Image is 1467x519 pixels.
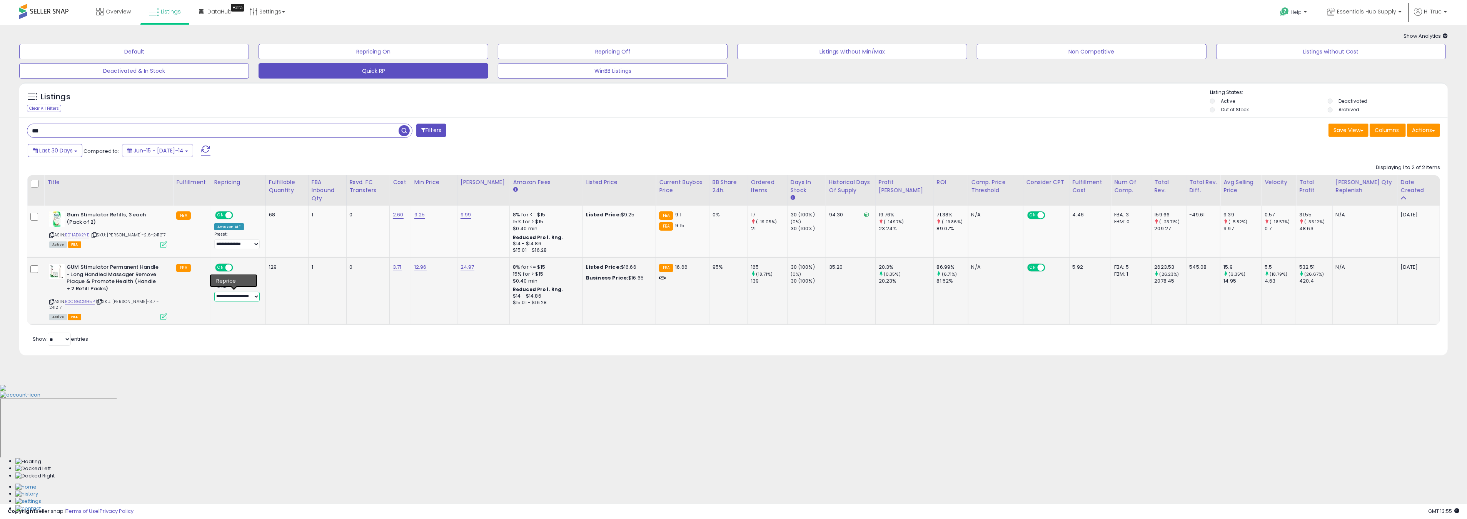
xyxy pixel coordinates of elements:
button: Filters [416,124,446,137]
span: | SKU: [PERSON_NAME]-3.71-241217 [49,298,159,310]
div: 17 [751,211,787,218]
b: Gum Stimulator Refills, 3 each (Pack of 2) [67,211,160,228]
div: FBA: 5 [1114,264,1145,271]
div: Historical Days Of Supply [829,178,872,194]
p: Listing States: [1210,89,1448,96]
div: Displaying 1 to 2 of 2 items [1376,164,1440,171]
div: 19.76% [879,211,933,218]
small: (0%) [791,271,801,277]
div: 139 [751,278,787,285]
span: DataHub [207,8,232,15]
div: 15% for > $15 [513,218,577,225]
div: Total Rev. [1155,178,1183,194]
div: 532.51 [1299,264,1332,271]
div: Min Price [414,178,454,186]
a: 2.60 [393,211,404,219]
button: Save View [1328,124,1369,137]
b: Reduced Prof. Rng. [513,234,563,241]
a: B0C86CGH5P [65,298,95,305]
div: Title [47,178,170,186]
div: Date Created [1401,178,1437,194]
div: 159.66 [1155,211,1186,218]
b: Reduced Prof. Rng. [513,286,563,293]
small: (-19.86%) [942,219,963,225]
div: $14 - $14.86 [513,293,577,300]
div: 94.30 [829,211,870,218]
span: 9.1 [675,211,681,218]
div: FBM: 0 [1114,218,1145,225]
a: 9.25 [414,211,425,219]
img: Settings [15,498,41,505]
div: Preset: [214,284,260,301]
div: [DATE] [1401,264,1432,271]
div: Listed Price [586,178,653,186]
div: 30 (100%) [791,264,826,271]
span: Jun-15 - [DATE]-14 [134,147,184,154]
div: 15.9 [1223,264,1261,271]
button: Repricing Off [498,44,728,59]
small: (26.23%) [1160,271,1179,277]
div: Total Profit [1299,178,1329,194]
div: 68 [269,211,302,218]
div: Cost [393,178,408,186]
div: 5.92 [1073,264,1105,271]
label: Deactivated [1338,98,1367,104]
small: FBA [176,211,190,220]
div: $0.40 min [513,225,577,232]
span: ON [1028,212,1038,219]
span: Last 30 Days [39,147,73,154]
b: Listed Price: [586,211,621,218]
i: Get Help [1280,7,1289,17]
img: Docked Left [15,465,51,472]
a: 9.99 [461,211,471,219]
div: Total Rev. Diff. [1190,178,1217,194]
b: GUM Stimulator Permanent Handle - Long Handled Massager Remove Plaque & Promote Health (Handle + ... [67,264,160,294]
span: Columns [1375,126,1399,134]
div: Amazon AI * [214,223,244,230]
small: (18.79%) [1270,271,1287,277]
small: (-18.57%) [1270,219,1290,225]
button: Deactivated & In Stock [19,63,249,79]
span: All listings currently available for purchase on Amazon [49,314,67,320]
small: Days In Stock. [791,194,795,201]
label: Archived [1338,106,1359,113]
label: Active [1221,98,1235,104]
div: 48.63 [1299,225,1332,232]
span: OFF [1044,212,1056,219]
div: BB Share 24h. [713,178,744,194]
div: 209.27 [1155,225,1186,232]
div: 30 (100%) [791,225,826,232]
span: 9.15 [675,222,684,229]
small: (-23.71%) [1160,219,1180,225]
div: 89.07% [937,225,968,232]
div: 9.97 [1223,225,1261,232]
span: OFF [232,212,244,219]
div: 8% for <= $15 [513,211,577,218]
div: $16.66 [586,264,650,271]
div: 129 [269,264,302,271]
span: Hi Truc [1424,8,1442,15]
div: 30 (100%) [791,278,826,285]
div: ROI [937,178,965,186]
span: | SKU: [PERSON_NAME]-2.6-241217 [90,232,166,238]
span: Show: entries [33,335,88,343]
div: Current Buybox Price [659,178,706,194]
button: Default [19,44,249,59]
div: 15% for > $15 [513,271,577,278]
div: Velocity [1265,178,1293,186]
small: FBA [659,264,673,272]
div: 1 [312,211,340,218]
div: 5.5 [1265,264,1296,271]
img: History [15,491,38,498]
div: Fulfillable Quantity [269,178,305,194]
div: ASIN: [49,264,167,319]
div: Repricing [214,178,262,186]
img: 41zF9YBNq3L._SL40_.jpg [49,264,65,279]
div: Fulfillment Cost [1073,178,1108,194]
a: 3.71 [393,263,402,271]
img: 41qh0BijFFL._SL40_.jpg [49,211,65,227]
small: (6.71%) [942,271,957,277]
div: Clear All Filters [27,105,61,112]
small: (-19.05%) [756,219,777,225]
div: 20.3% [879,264,933,271]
